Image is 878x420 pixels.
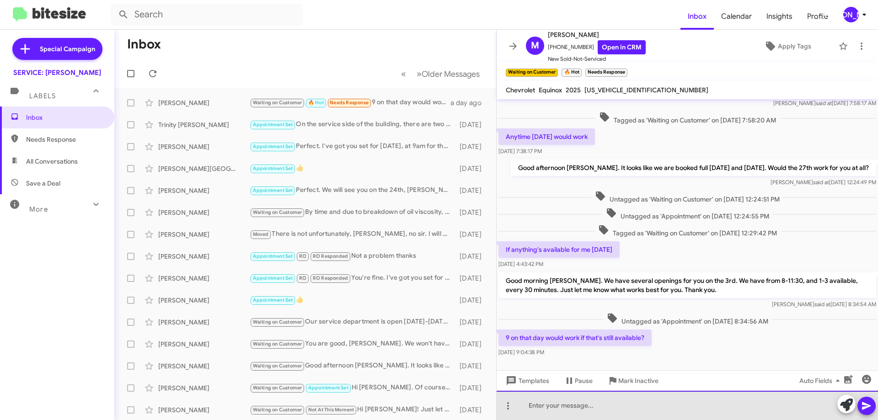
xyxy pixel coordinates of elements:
div: [DATE] [455,405,489,415]
span: Appointment Set [253,165,293,171]
div: [PERSON_NAME] [158,274,250,283]
div: Perfect. We will see you on the 24th, [PERSON_NAME]. Thank you and have a wonderful day, sir. [250,185,455,196]
div: [PERSON_NAME] [158,208,250,217]
div: SERVICE: [PERSON_NAME] [13,68,101,77]
div: 👍 [250,163,455,174]
div: [DATE] [455,230,489,239]
span: [DATE] 7:38:17 PM [498,148,542,154]
span: Inbox [26,113,104,122]
span: All Conversations [26,157,78,166]
span: Waiting on Customer [253,100,302,106]
span: Tagged as 'Waiting on Customer' on [DATE] 7:58:20 AM [595,112,780,125]
span: More [29,205,48,213]
a: Open in CRM [598,40,646,54]
div: There is not unfortunately, [PERSON_NAME], no sir. I will update your profile on here and mark as... [250,229,455,239]
span: Calendar [714,3,759,30]
div: Good afternoon [PERSON_NAME]. It looks like you bought your [US_STATE] pre-loved from us, so your... [250,361,455,371]
span: Tagged as 'Waiting on Customer' on [DATE] 12:29:42 PM [594,224,781,238]
span: Templates [504,372,549,389]
span: Appointment Set [253,275,293,281]
button: Mark Inactive [600,372,666,389]
div: On the service side of the building, there are two large bay doors. You can just pull through the... [250,119,455,130]
button: Next [411,64,485,83]
button: Apply Tags [740,38,834,54]
div: 9 on that day would work if that's still available? [250,97,450,108]
span: [US_VEHICLE_IDENTIFICATION_NUMBER] [584,86,708,94]
div: a day ago [450,98,489,107]
span: Untagged as 'Appointment' on [DATE] 8:34:56 AM [603,313,772,326]
span: Waiting on Customer [253,385,302,391]
div: [DATE] [455,296,489,305]
div: [PERSON_NAME] [158,383,250,393]
div: [DATE] [455,340,489,349]
span: RO [299,253,306,259]
div: [DATE] [455,142,489,151]
span: Auto Fields [799,372,843,389]
p: If anything's available for me [DATE] [498,241,620,258]
a: Profile [800,3,835,30]
div: [PERSON_NAME] [843,7,859,22]
span: RO Responded [313,253,348,259]
p: 9 on that day would work if that's still available? [498,330,652,346]
nav: Page navigation example [396,64,485,83]
span: Chevrolet [506,86,535,94]
span: [DATE] 4:43:42 PM [498,261,543,267]
small: 🔥 Hot [562,69,581,77]
span: Not At This Moment [308,407,354,413]
button: Pause [557,372,600,389]
span: Insights [759,3,800,30]
span: Appointment Set [253,187,293,193]
div: [DATE] [455,120,489,129]
div: [PERSON_NAME] [158,340,250,349]
div: [PERSON_NAME] [158,186,250,195]
p: Good afternoon [PERSON_NAME]. It looks like we are booked full [DATE] and [DATE]. Would the 27th ... [511,159,876,176]
span: Appointment Set [308,385,348,391]
input: Search [111,4,303,26]
div: You're fine. I've got you set for [DATE] at 11:30am, [PERSON_NAME]. And this will be a free oil c... [250,273,455,283]
div: [PERSON_NAME] [158,252,250,261]
span: Labels [29,92,56,100]
div: Perfect. I've got you set for [DATE], at 9am for that first of two free visits. Thank y'all and h... [250,141,455,152]
span: [PERSON_NAME] [DATE] 7:58:17 AM [773,100,876,106]
div: [PERSON_NAME][GEOGRAPHIC_DATA] [158,164,250,173]
div: [PERSON_NAME] [158,230,250,239]
div: By time and due to breakdown of oil viscosity, I would get it changed just within the next month ... [250,207,455,218]
div: [PERSON_NAME] [158,405,250,415]
span: Apply Tags [778,38,811,54]
div: [DATE] [455,362,489,371]
div: [DATE] [455,208,489,217]
span: M [531,38,539,53]
div: Hi [PERSON_NAME]! Just let us know when you are ready and we will get you scheduled. We've been s... [250,404,455,415]
span: RO Responded [313,275,348,281]
a: Inbox [680,3,714,30]
span: [PERSON_NAME] [DATE] 12:24:49 PM [771,179,876,186]
div: Not a problem thanks [250,251,455,261]
p: Good morning [PERSON_NAME]. We have several openings for you on the 3rd. We have from 8-11:30, an... [498,272,876,298]
a: Special Campaign [12,38,102,60]
small: Waiting on Customer [506,69,558,77]
span: Older Messages [422,69,480,79]
span: « [401,68,406,80]
span: Needs Response [26,135,104,144]
span: Appointment Set [253,297,293,303]
span: » [417,68,422,80]
div: [PERSON_NAME] [158,362,250,371]
div: [DATE] [455,164,489,173]
div: Trinity [PERSON_NAME] [158,120,250,129]
span: Appointment Set [253,144,293,149]
span: [DATE] 9:04:38 PM [498,349,544,356]
span: Mark Inactive [618,372,658,389]
span: [PERSON_NAME] [DATE] 8:34:54 AM [772,301,876,308]
span: said at [813,179,829,186]
div: Our service department is open [DATE]-[DATE], 730-530 and Saturdays from 8-3. We are booking into... [250,317,455,327]
button: Templates [497,372,557,389]
div: You are good, [PERSON_NAME]. We won't have anything [DATE], but we will have several openings [DA... [250,339,455,349]
div: [PERSON_NAME] [158,318,250,327]
span: Pause [575,372,593,389]
h1: Inbox [127,37,161,52]
div: [DATE] [455,318,489,327]
span: said at [814,301,830,308]
span: 2025 [566,86,581,94]
button: [PERSON_NAME] [835,7,868,22]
